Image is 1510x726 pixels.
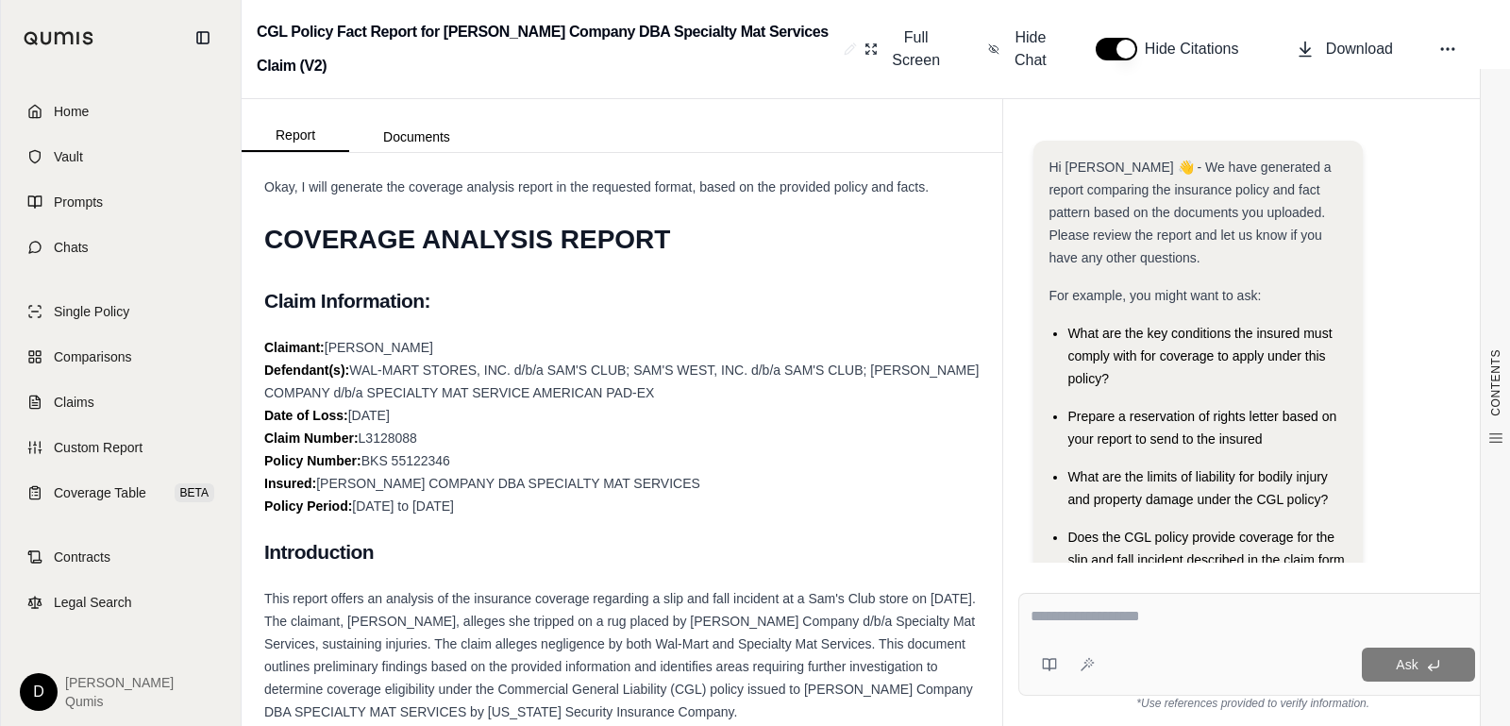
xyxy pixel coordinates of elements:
div: D [20,673,58,711]
span: What are the limits of liability for bodily injury and property damage under the CGL policy? [1067,469,1328,507]
span: Contracts [54,548,110,566]
button: Report [242,120,349,152]
h2: CGL Policy Fact Report for [PERSON_NAME] Company DBA Specialty Mat Services Claim (V2) [257,15,836,83]
span: [PERSON_NAME] [65,673,174,692]
div: *Use references provided to verify information. [1018,696,1487,711]
a: Legal Search [12,582,229,623]
a: Coverage TableBETA [12,472,229,514]
strong: Policy Period: [264,498,352,514]
span: Hi [PERSON_NAME] 👋 - We have generated a report comparing the insurance policy and fact pattern b... [1049,160,1331,265]
button: Documents [349,122,484,152]
a: Home [12,91,229,132]
span: Claims [54,393,94,412]
button: Full Screen [857,19,950,79]
button: Download [1288,30,1401,68]
span: Does the CGL policy provide coverage for the slip and fall incident described in the claim form a... [1067,530,1344,590]
span: [DATE] [348,408,390,423]
span: Coverage Table [54,483,146,502]
span: Legal Search [54,593,132,612]
strong: Insured: [264,476,316,491]
span: [PERSON_NAME] [325,340,433,355]
strong: Claim Number: [264,431,359,446]
span: Full Screen [889,26,943,72]
span: For example, you might want to ask: [1049,288,1261,303]
h2: Introduction [264,532,980,572]
img: Qumis Logo [24,31,94,45]
span: CONTENTS [1488,349,1503,416]
a: Chats [12,227,229,268]
span: Hide Chat [1011,26,1050,72]
span: Home [54,102,89,121]
button: Ask [1362,648,1475,682]
button: Collapse sidebar [188,23,218,53]
span: What are the key conditions the insured must comply with for coverage to apply under this policy? [1067,326,1332,386]
span: Prompts [54,193,103,211]
span: Comparisons [54,347,131,366]
span: Ask [1396,657,1418,672]
a: Contracts [12,536,229,578]
a: Claims [12,381,229,423]
span: Hide Citations [1145,38,1250,60]
span: Okay, I will generate the coverage analysis report in the requested format, based on the provided... [264,179,929,194]
span: [DATE] to [DATE] [352,498,454,514]
span: Single Policy [54,302,129,321]
span: Chats [54,238,89,257]
strong: Date of Loss: [264,408,348,423]
span: Qumis [65,692,174,711]
h1: COVERAGE ANALYSIS REPORT [264,213,980,266]
span: Download [1326,38,1393,60]
span: WAL-MART STORES, INC. d/b/a SAM'S CLUB; SAM'S WEST, INC. d/b/a SAM'S CLUB; [PERSON_NAME] COMPANY ... [264,363,979,400]
span: This report offers an analysis of the insurance coverage regarding a slip and fall incident at a ... [264,591,976,719]
span: Vault [54,147,83,166]
span: Prepare a reservation of rights letter based on your report to send to the insured [1067,409,1336,447]
strong: Policy Number: [264,453,361,468]
span: L3128088 [359,431,417,446]
span: BKS 55122346 [361,453,450,468]
a: Custom Report [12,427,229,468]
a: Prompts [12,181,229,223]
span: [PERSON_NAME] COMPANY DBA SPECIALTY MAT SERVICES [316,476,700,491]
strong: Defendant(s): [264,363,349,378]
h2: Claim Information: [264,281,980,321]
a: Single Policy [12,291,229,332]
span: Custom Report [54,438,143,457]
span: BETA [175,483,214,502]
strong: Claimant: [264,340,325,355]
a: Comparisons [12,336,229,378]
button: Hide Chat [981,19,1058,79]
a: Vault [12,136,229,177]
